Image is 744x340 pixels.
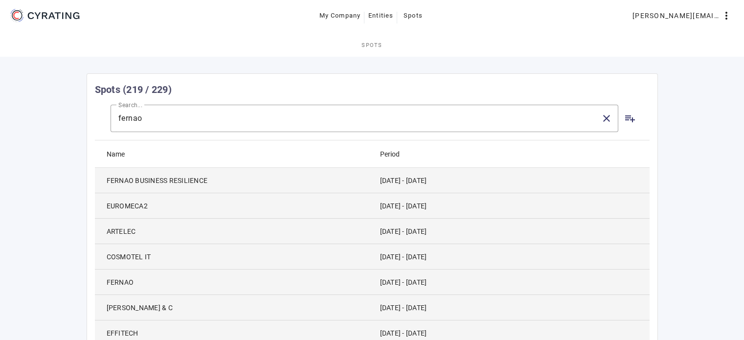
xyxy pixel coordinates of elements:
[372,270,650,295] mat-cell: [DATE] - [DATE]
[107,328,138,338] span: EFFITECH
[107,303,173,313] span: [PERSON_NAME] & C
[364,7,397,24] button: Entities
[107,277,134,287] span: FERNAO
[380,149,400,159] div: Period
[397,7,428,24] button: Spots
[380,149,408,159] div: Period
[107,149,134,159] div: Name
[118,101,142,108] mat-label: Search...
[372,244,650,270] mat-cell: [DATE] - [DATE]
[368,8,393,23] span: Entities
[629,7,736,24] button: [PERSON_NAME][EMAIL_ADDRESS][DOMAIN_NAME]
[319,8,361,23] span: My Company
[10,311,75,335] iframe: Opens a widget where you can find more information
[624,113,636,124] mat-icon: playlist_add
[372,219,650,244] mat-cell: [DATE] - [DATE]
[721,10,732,22] mat-icon: more_vert
[107,176,208,185] span: FERNAO BUSINESS RESILIENCE
[372,168,650,193] mat-cell: [DATE] - [DATE]
[316,7,365,24] button: My Company
[107,201,148,211] span: EUROMECA2
[632,8,721,23] span: [PERSON_NAME][EMAIL_ADDRESS][DOMAIN_NAME]
[361,43,383,48] span: Spots
[404,8,423,23] span: Spots
[107,252,151,262] span: COSMOTEL IT
[372,193,650,219] mat-cell: [DATE] - [DATE]
[107,227,136,236] span: ARTELEC
[28,12,80,19] g: CYRATING
[95,82,172,97] mat-card-title: Spots (219 / 229)
[601,113,612,124] mat-icon: close
[372,295,650,320] mat-cell: [DATE] - [DATE]
[107,149,125,159] div: Name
